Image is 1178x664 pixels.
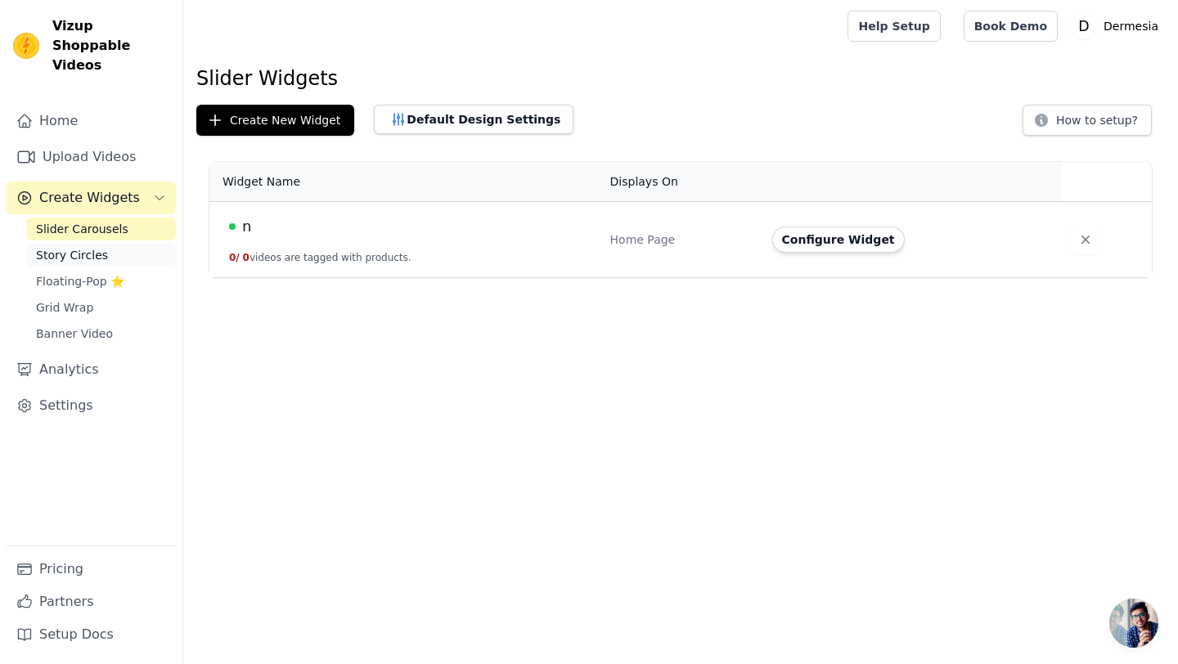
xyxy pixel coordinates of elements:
button: Configure Widget [772,227,905,253]
span: Story Circles [36,247,108,263]
button: Create New Widget [196,105,354,136]
button: How to setup? [1023,105,1152,136]
button: Create Widgets [7,182,176,214]
a: Analytics [7,353,176,386]
a: Floating-Pop ⭐ [26,270,176,293]
p: Dermesia [1097,11,1165,41]
span: Create Widgets [39,188,140,208]
span: Grid Wrap [36,299,93,316]
div: Home Page [610,231,753,248]
text: D [1078,18,1089,34]
a: Book Demo [964,11,1058,42]
img: Vizup [13,33,39,59]
span: 0 [243,252,250,263]
a: Slider Carousels [26,218,176,240]
a: Partners [7,585,176,618]
a: Help Setup [848,11,940,42]
a: Settings [7,389,176,422]
span: Floating-Pop ⭐ [36,273,124,289]
th: Widget Name [209,162,600,202]
button: Delete widget [1071,225,1100,254]
a: Upload Videos [7,141,176,173]
a: How to setup? [1023,116,1152,132]
th: Displays On [600,162,762,202]
button: 0/ 0videos are tagged with products. [229,251,411,264]
span: Vizup Shoppable Videos [52,16,169,75]
span: Live Published [229,223,236,230]
span: n [242,215,251,238]
h1: Slider Widgets [196,65,1165,92]
span: Banner Video [36,325,113,342]
a: Story Circles [26,244,176,267]
span: Slider Carousels [36,221,128,237]
button: D Dermesia [1071,11,1165,41]
div: Ouvrir le chat [1109,599,1158,648]
a: Grid Wrap [26,296,176,319]
a: Pricing [7,553,176,585]
a: Setup Docs [7,618,176,651]
a: Banner Video [26,322,176,345]
span: 0 / [229,252,240,263]
a: Home [7,105,176,137]
button: Default Design Settings [374,105,573,134]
